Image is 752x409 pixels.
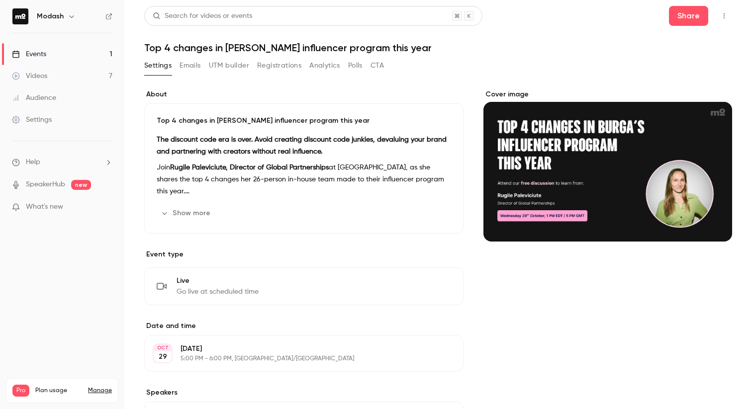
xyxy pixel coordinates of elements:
label: Speakers [144,388,464,398]
img: Modash [12,8,28,24]
span: new [71,180,91,190]
li: help-dropdown-opener [12,157,112,167]
div: Events [12,49,46,59]
span: Live [177,276,259,286]
button: Polls [348,58,363,74]
span: Help [26,157,40,167]
label: Cover image [483,89,732,99]
label: Date and time [144,321,464,331]
strong: Rugile Paleviciute, Director of Global Partnerships [170,164,329,171]
span: What's new [26,202,63,212]
button: Share [669,6,708,26]
section: Cover image [483,89,732,242]
p: Join at [GEOGRAPHIC_DATA], as she shares the top 4 changes her 26-person in-house team made to th... [157,162,451,197]
p: Event type [144,249,464,259]
button: Show more [157,205,216,221]
div: Settings [12,115,52,125]
p: 5:00 PM - 6:00 PM, [GEOGRAPHIC_DATA]/[GEOGRAPHIC_DATA] [181,355,411,363]
span: Plan usage [35,387,82,395]
button: Emails [180,58,200,74]
div: OCT [154,344,172,351]
button: CTA [371,58,384,74]
button: UTM builder [209,58,249,74]
strong: The discount code era is over. Avoid creating discount code junkies, devaluing your brand and par... [157,136,447,155]
h1: Top 4 changes in [PERSON_NAME] influencer program this year [144,42,732,54]
a: SpeakerHub [26,179,65,190]
p: 29 [159,352,167,362]
label: About [144,89,464,99]
iframe: Noticeable Trigger [100,203,112,212]
span: Go live at scheduled time [177,287,259,297]
p: Top 4 changes in [PERSON_NAME] influencer program this year [157,116,451,126]
span: Pro [12,385,29,397]
div: Audience [12,93,56,103]
div: Videos [12,71,47,81]
p: [DATE] [181,344,411,354]
div: Search for videos or events [153,11,252,21]
h6: Modash [37,11,64,21]
a: Manage [88,387,112,395]
button: Settings [144,58,172,74]
button: Analytics [309,58,340,74]
button: Registrations [257,58,301,74]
